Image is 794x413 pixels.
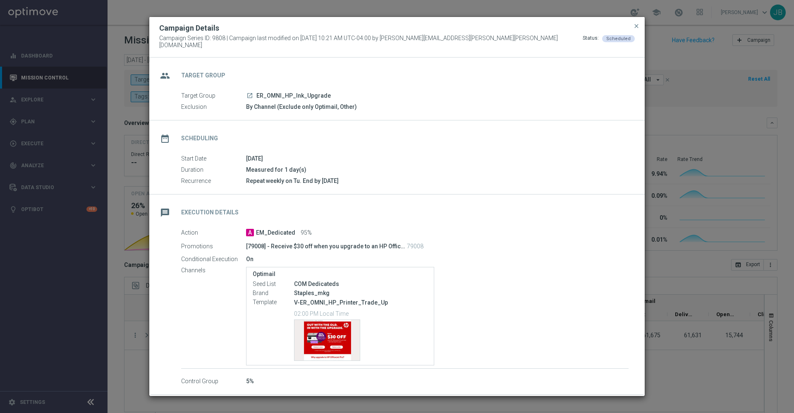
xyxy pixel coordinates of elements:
[181,103,246,111] label: Exclusion
[181,243,246,250] label: Promotions
[181,229,246,237] label: Action
[294,299,428,306] p: V-ER_OMNI_HP_Printer_Trade_Up
[181,178,246,185] label: Recurrence
[181,166,246,174] label: Duration
[606,36,631,41] span: Scheduled
[253,271,428,278] label: Optimail
[602,35,635,41] colored-tag: Scheduled
[181,378,246,385] label: Control Group
[256,229,295,237] span: EM_Dedicated
[158,205,172,220] i: message
[246,92,253,99] i: launch
[246,103,629,111] div: By Channel (Exclude only Optimail, Other)
[246,92,254,100] a: launch
[181,134,218,142] h2: Scheduling
[181,72,225,79] h2: Target Group
[246,377,629,385] div: 5%
[253,281,294,288] label: Seed List
[181,155,246,163] label: Start Date
[583,35,599,49] div: Status:
[294,309,428,317] p: 02:00 PM Local Time
[246,243,405,250] p: [79008] - Receive $30 off when you upgrade to an HP OfficeJet Pro printer.
[246,154,629,163] div: [DATE]
[181,256,246,263] label: Conditional Execution
[181,92,246,100] label: Target Group
[294,280,428,288] div: COM Dedicateds
[294,289,428,297] div: Staples_mkg
[159,35,583,49] span: Campaign Series ID: 9808 | Campaign last modified on [DATE] 10:21 AM UTC-04:00 by [PERSON_NAME][E...
[158,131,172,146] i: date_range
[159,23,219,33] h2: Campaign Details
[181,267,246,274] label: Channels
[633,23,640,29] span: close
[256,92,331,100] span: ER_OMNI_HP_Ink_Upgrade
[246,229,254,236] span: A
[253,299,294,306] label: Template
[158,68,172,83] i: group
[246,166,629,174] div: Measured for 1 day(s)
[246,177,629,185] div: Repeat weekly on Tu. End by [DATE]
[181,209,239,216] h2: Execution Details
[253,290,294,297] label: Brand
[246,255,629,263] div: On
[301,229,312,237] span: 95%
[407,243,423,250] p: 79008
